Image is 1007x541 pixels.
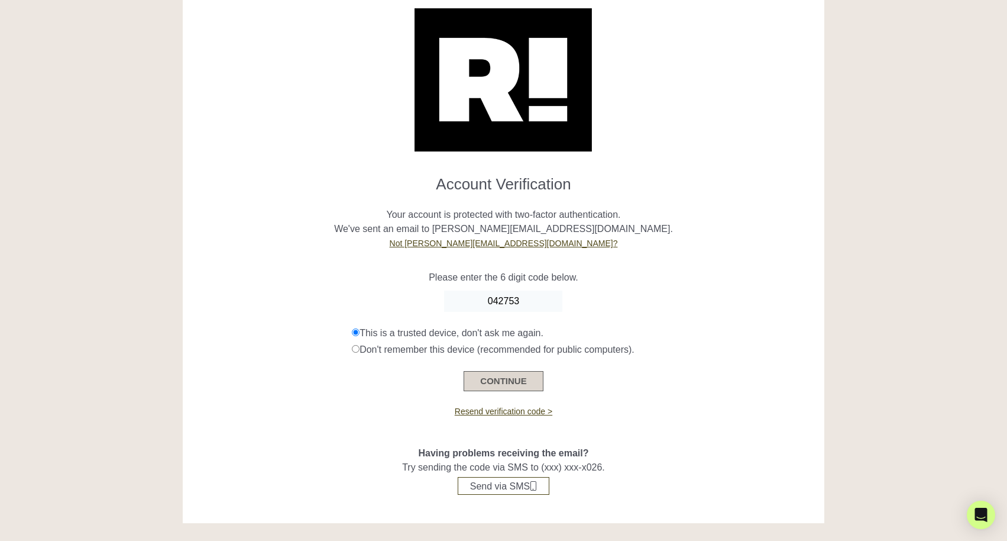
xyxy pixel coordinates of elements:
[444,291,562,312] input: Enter Code
[390,239,618,248] a: Not [PERSON_NAME][EMAIL_ADDRESS][DOMAIN_NAME]?
[192,194,815,250] p: Your account is protected with two-factor authentication. We've sent an email to [PERSON_NAME][EM...
[455,407,552,416] a: Resend verification code >
[418,448,588,458] span: Having problems receiving the email?
[352,326,815,340] div: This is a trusted device, don't ask me again.
[458,477,549,495] button: Send via SMS
[192,418,815,495] div: Try sending the code via SMS to (xxx) xxx-x026.
[415,8,592,152] img: Retention.com
[967,501,995,529] div: Open Intercom Messenger
[192,270,815,285] p: Please enter the 6 digit code below.
[352,343,815,357] div: Don't remember this device (recommended for public computers).
[464,371,543,391] button: CONTINUE
[192,166,815,194] h1: Account Verification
